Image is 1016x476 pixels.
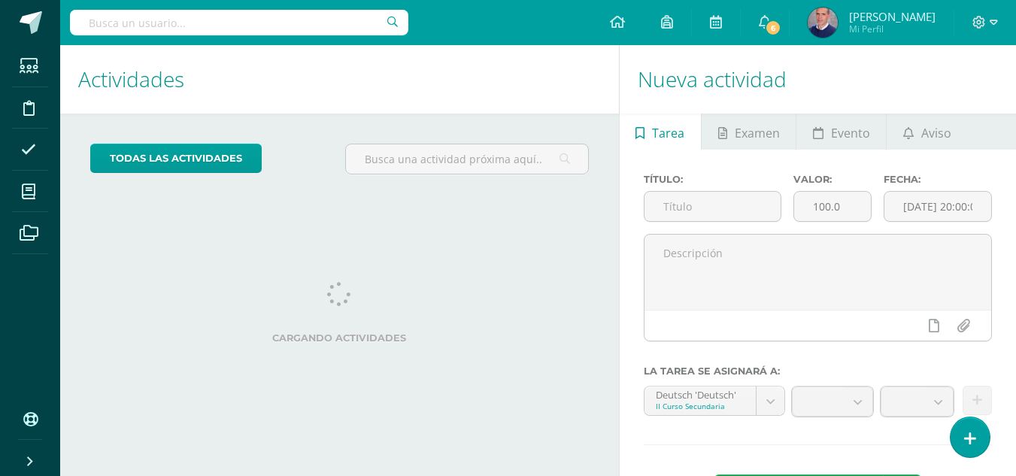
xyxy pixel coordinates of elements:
input: Título [644,192,781,221]
span: Evento [831,115,870,151]
span: [PERSON_NAME] [849,9,936,24]
input: Busca un usuario... [70,10,408,35]
label: Título: [644,174,782,185]
div: II Curso Secundaria [656,401,745,411]
a: Tarea [620,114,701,150]
img: 1515e9211533a8aef101277efa176555.png [808,8,838,38]
a: Deutsch 'Deutsch'II Curso Secundaria [644,387,784,415]
a: todas las Actividades [90,144,262,173]
span: Tarea [652,115,684,151]
label: Valor: [793,174,872,185]
span: 6 [765,20,781,36]
a: Evento [796,114,886,150]
label: La tarea se asignará a: [644,365,992,377]
span: Mi Perfil [849,23,936,35]
h1: Actividades [78,45,601,114]
span: Aviso [921,115,951,151]
input: Fecha de entrega [884,192,991,221]
h1: Nueva actividad [638,45,998,114]
label: Cargando actividades [90,332,589,344]
a: Aviso [887,114,967,150]
span: Examen [735,115,780,151]
div: Deutsch 'Deutsch' [656,387,745,401]
a: Examen [702,114,796,150]
label: Fecha: [884,174,992,185]
input: Puntos máximos [794,192,871,221]
input: Busca una actividad próxima aquí... [346,144,587,174]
